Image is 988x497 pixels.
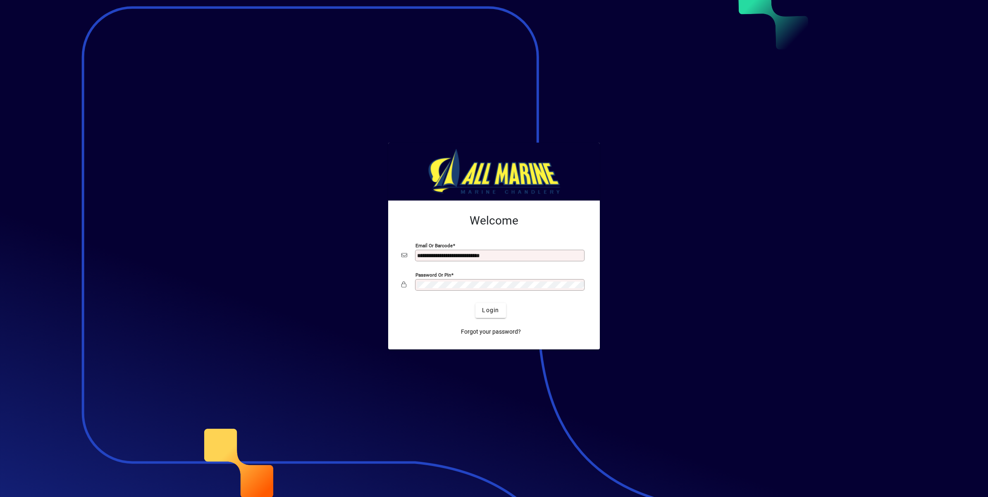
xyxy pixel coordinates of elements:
span: Forgot your password? [461,327,521,336]
mat-label: Email or Barcode [415,242,453,248]
a: Forgot your password? [458,325,524,339]
span: Login [482,306,499,315]
h2: Welcome [401,214,587,228]
mat-label: Password or Pin [415,272,451,277]
button: Login [475,303,506,318]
